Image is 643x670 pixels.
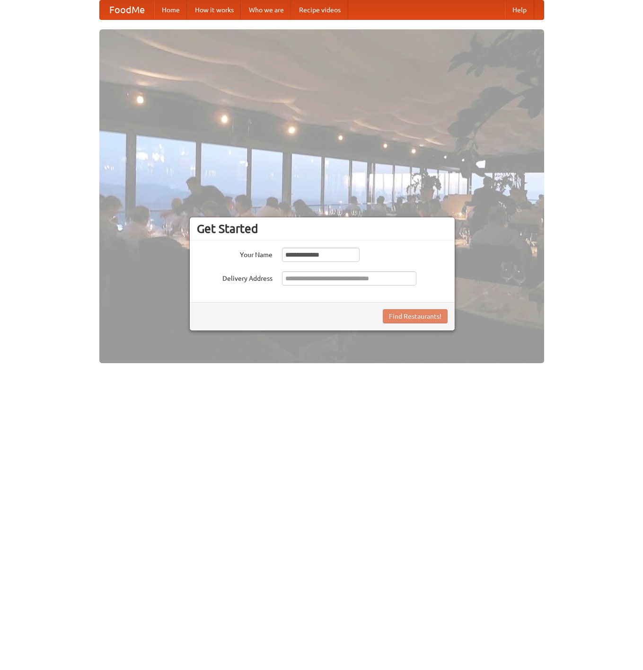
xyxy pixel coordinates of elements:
[383,309,448,323] button: Find Restaurants!
[197,222,448,236] h3: Get Started
[197,271,273,283] label: Delivery Address
[505,0,534,19] a: Help
[241,0,291,19] a: Who we are
[291,0,348,19] a: Recipe videos
[100,0,154,19] a: FoodMe
[197,248,273,259] label: Your Name
[154,0,187,19] a: Home
[187,0,241,19] a: How it works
